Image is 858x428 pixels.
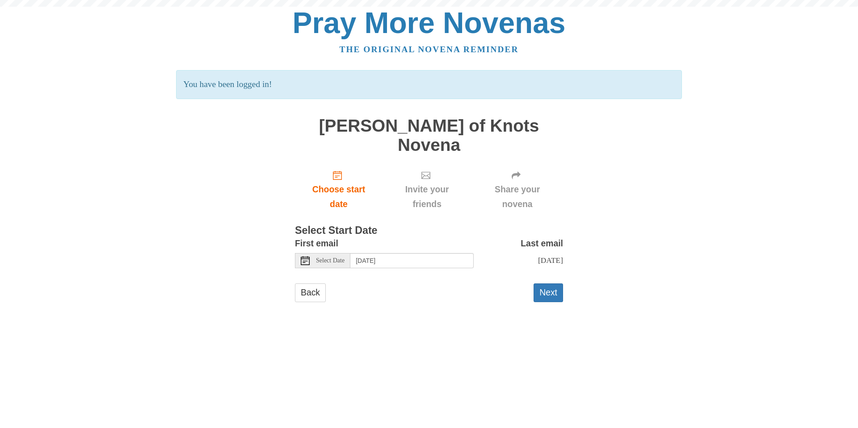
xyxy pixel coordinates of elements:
label: First email [295,236,338,251]
label: Last email [521,236,563,251]
h3: Select Start Date [295,225,563,237]
a: Back [295,283,326,302]
a: The original novena reminder [340,45,519,54]
a: Pray More Novenas [293,6,566,39]
div: Click "Next" to confirm your start date first. [471,163,563,216]
span: Select Date [316,258,345,264]
span: Choose start date [304,182,374,212]
button: Next [534,283,563,302]
span: Share your novena [480,182,554,212]
a: Choose start date [295,163,383,216]
div: Click "Next" to confirm your start date first. [383,163,471,216]
p: You have been logged in! [176,70,681,99]
span: [DATE] [538,256,563,265]
span: Invite your friends [391,182,463,212]
h1: [PERSON_NAME] of Knots Novena [295,116,563,154]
